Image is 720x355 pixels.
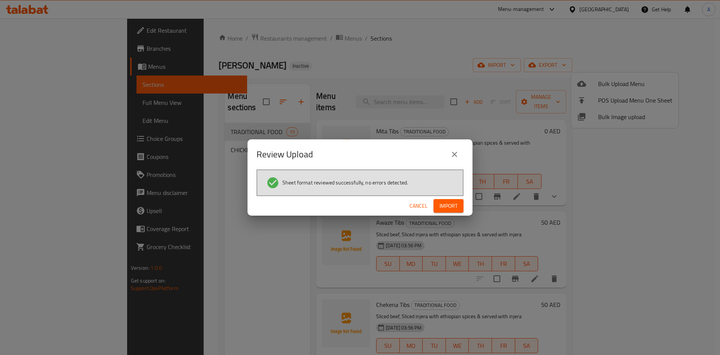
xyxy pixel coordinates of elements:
h2: Review Upload [256,148,313,160]
button: Import [433,199,463,213]
button: Cancel [406,199,430,213]
button: close [445,145,463,163]
span: Import [439,201,457,211]
span: Cancel [409,201,427,211]
span: Sheet format reviewed successfully, no errors detected. [282,179,408,186]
